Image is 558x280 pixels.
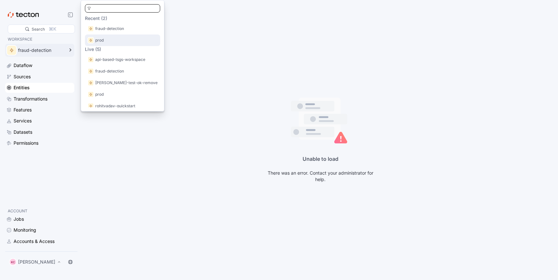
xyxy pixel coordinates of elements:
p: ACCOUNT [8,208,72,214]
div: Services [14,117,32,124]
div: ⌘K [49,25,56,33]
a: Sources [5,72,74,82]
span: Unable to load [303,156,338,162]
p: There was an error. Contact your administrator for help. [262,170,378,183]
div: KC [9,258,17,266]
div: Search⌘K [8,24,75,34]
div: Dataflow [14,62,32,69]
a: Transformations [5,94,74,104]
div: Transformations [14,95,47,102]
a: Jobs [5,214,74,224]
a: Entities [5,83,74,92]
p: prod [95,37,104,43]
p: Recent (2) [85,15,160,22]
p: fraud-detection [95,68,124,74]
div: Features [14,106,32,113]
div: Sources [14,73,31,80]
div: Monitoring [14,227,36,234]
a: Dataflow [5,61,74,70]
p: [PERSON_NAME] [18,259,55,265]
div: Permissions [14,140,38,147]
a: Accounts & Access [5,237,74,246]
div: Jobs [14,216,24,223]
div: Entities [14,84,30,91]
div: Accounts & Access [14,238,55,245]
a: Features [5,105,74,115]
p: Live (5) [85,46,160,53]
a: Permissions [5,138,74,148]
p: fraud-detection [95,25,124,32]
p: prod [95,91,104,98]
div: fraud-detection [18,48,64,53]
p: api-based-tsgs-workspace [95,56,145,63]
p: rohityadav-quickstart [95,103,135,109]
p: [PERSON_NAME]-test-ok-remove [95,80,158,86]
a: Services [5,116,74,126]
div: Datasets [14,129,32,136]
a: Monitoring [5,225,74,235]
a: Datasets [5,127,74,137]
div: Search [32,26,45,32]
p: WORKSPACE [8,36,72,43]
